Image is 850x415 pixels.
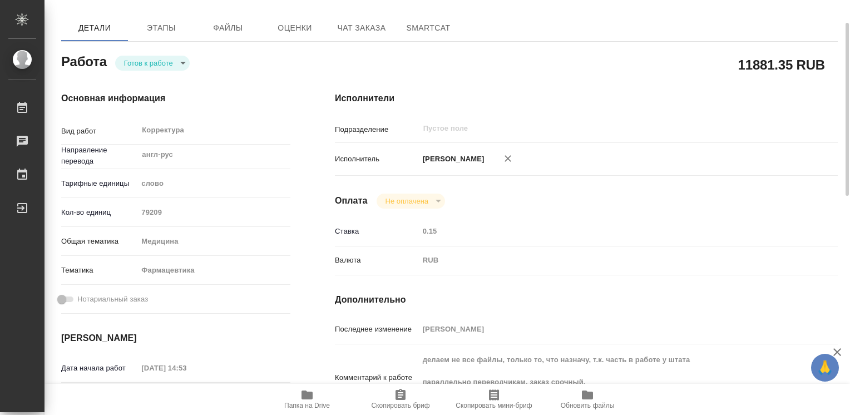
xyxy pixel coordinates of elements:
[61,363,137,374] p: Дата начала работ
[61,178,137,189] p: Тарифные единицы
[811,354,839,382] button: 🙏
[61,145,137,167] p: Направление перевода
[402,21,455,35] span: SmartCat
[137,204,290,220] input: Пустое поле
[382,196,432,206] button: Не оплачена
[284,402,330,409] span: Папка на Drive
[541,384,634,415] button: Обновить файлы
[335,194,368,207] h4: Оплата
[335,154,419,165] p: Исполнитель
[135,21,188,35] span: Этапы
[121,58,176,68] button: Готов к работе
[61,207,137,218] p: Кол-во единиц
[137,232,290,251] div: Медицина
[419,223,796,239] input: Пустое поле
[61,332,290,345] h4: [PERSON_NAME]
[816,356,834,379] span: 🙏
[260,384,354,415] button: Папка на Drive
[335,293,838,307] h4: Дополнительно
[447,384,541,415] button: Скопировать мини-бриф
[422,122,770,135] input: Пустое поле
[77,294,148,305] span: Нотариальный заказ
[419,350,796,403] textarea: делаем не все файлы, только то, что назначу, т.к. часть в работе у штата параллельно переводчикам...
[61,126,137,137] p: Вид работ
[738,55,825,74] h2: 11881.35 RUB
[61,236,137,247] p: Общая тематика
[335,226,419,237] p: Ставка
[68,21,121,35] span: Детали
[335,21,388,35] span: Чат заказа
[335,92,838,105] h4: Исполнители
[419,321,796,337] input: Пустое поле
[137,174,290,193] div: слово
[561,402,615,409] span: Обновить файлы
[137,360,235,376] input: Пустое поле
[419,251,796,270] div: RUB
[335,124,419,135] p: Подразделение
[335,255,419,266] p: Валюта
[268,21,322,35] span: Оценки
[377,194,445,209] div: Готов к работе
[371,402,429,409] span: Скопировать бриф
[354,384,447,415] button: Скопировать бриф
[419,154,485,165] p: [PERSON_NAME]
[335,324,419,335] p: Последнее изменение
[61,265,137,276] p: Тематика
[137,261,290,280] div: Фармацевтика
[496,146,520,171] button: Удалить исполнителя
[456,402,532,409] span: Скопировать мини-бриф
[201,21,255,35] span: Файлы
[335,372,419,383] p: Комментарий к работе
[61,51,107,71] h2: Работа
[61,92,290,105] h4: Основная информация
[115,56,190,71] div: Готов к работе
